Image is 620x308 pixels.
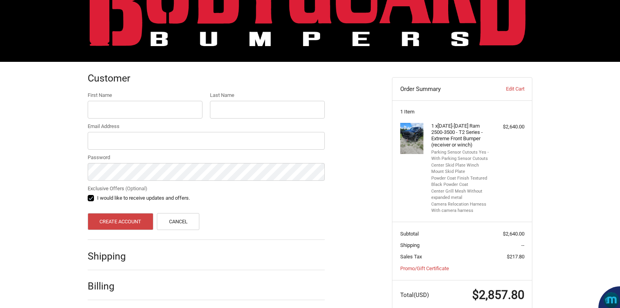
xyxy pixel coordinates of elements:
li: Center Grill Mesh Without expanded metal [431,188,491,201]
span: -- [521,242,524,248]
label: Last Name [210,91,325,99]
label: First Name [88,91,202,99]
label: Email Address [88,122,325,130]
h3: Order Summary [400,85,486,93]
li: Powder Coat Finish Textured Black Powder Coat [431,175,491,188]
small: (Optional) [125,186,147,191]
span: $2,640.00 [503,231,524,237]
span: $2,857.80 [472,288,524,302]
button: Create Account [88,213,153,230]
li: Center Skid Plate Winch Mount Skid Plate [431,162,491,175]
li: Parking Sensor Cutouts Yes - With Parking Sensor Cutouts [431,149,491,162]
a: Promo/Gift Certificate [400,265,449,271]
label: Exclusive Offers [88,185,325,193]
div: $2,640.00 [493,123,524,131]
span: Subtotal [400,231,419,237]
label: Password [88,154,325,161]
span: $217.80 [507,254,524,260]
a: Cancel [157,213,199,230]
label: I would like to receive updates and offers. [88,195,325,201]
span: Total (USD) [400,291,429,299]
a: Edit Cart [485,85,524,93]
h4: 1 x [DATE]-[DATE] Ram 2500-3500 - T2 Series - Extreme Front Bumper (receiver or winch) [431,123,491,148]
li: Camera Relocation Harness With camera harness [431,201,491,214]
h2: Customer [88,72,134,84]
h2: Shipping [88,250,134,262]
iframe: Chat Widget [581,270,620,308]
h3: 1 Item [400,109,524,115]
span: Sales Tax [400,254,422,260]
h2: Billing [88,280,134,292]
span: Shipping [400,242,419,248]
